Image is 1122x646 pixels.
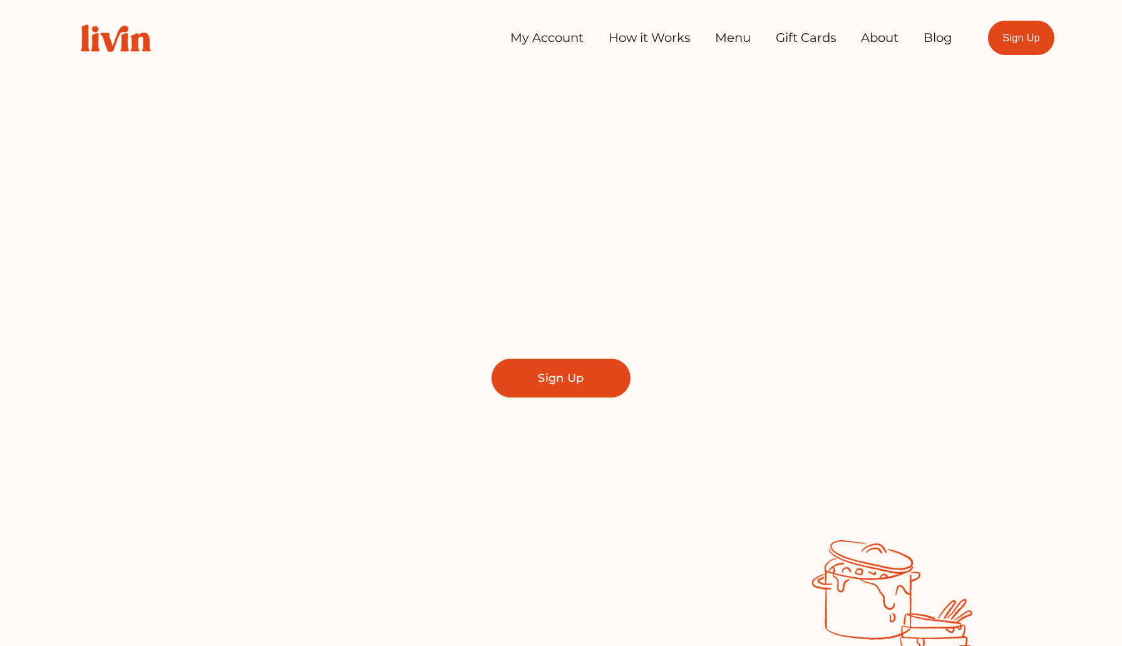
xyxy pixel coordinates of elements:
a: Menu [715,26,751,51]
a: About [861,26,898,51]
img: Livin [68,11,164,65]
a: How it Works [609,26,691,51]
a: Sign Up [492,359,630,398]
a: My Account [510,26,584,51]
a: Sign Up [988,21,1055,55]
a: Blog [924,26,952,51]
a: Gift Cards [776,26,836,51]
span: Find a local chef who prepares customized, healthy meals in your kitchen [353,249,769,304]
span: Take Back Your Evenings [292,168,830,229]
